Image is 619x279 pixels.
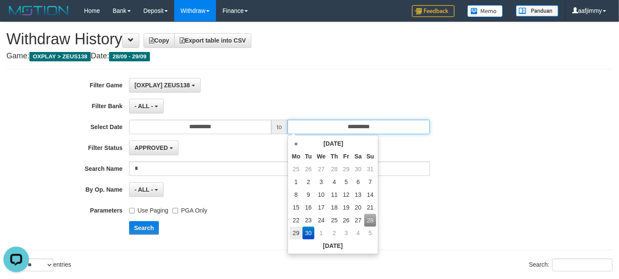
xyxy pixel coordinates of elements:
[129,78,201,92] button: [OXPLAY] ZEUS138
[364,175,376,188] td: 7
[302,227,314,239] td: 30
[328,188,340,201] td: 11
[314,150,328,163] th: We
[352,227,364,239] td: 4
[149,37,169,44] span: Copy
[290,214,302,227] td: 22
[328,175,340,188] td: 4
[328,163,340,175] td: 28
[135,82,190,89] span: [OXPLAY] ZEUS138
[328,227,340,239] td: 2
[302,214,314,227] td: 23
[290,163,302,175] td: 25
[352,188,364,201] td: 13
[340,227,352,239] td: 3
[352,163,364,175] td: 30
[314,201,328,214] td: 17
[314,227,328,239] td: 1
[6,4,71,17] img: MOTION_logo.png
[29,52,91,61] span: OXPLAY > ZEUS138
[467,5,503,17] img: Button%20Memo.svg
[412,5,455,17] img: Feedback.jpg
[352,201,364,214] td: 20
[135,103,153,109] span: - ALL -
[129,99,164,113] button: - ALL -
[364,188,376,201] td: 14
[364,227,376,239] td: 5
[6,259,71,271] label: Show entries
[302,150,314,163] th: Tu
[290,137,302,150] th: «
[328,201,340,214] td: 18
[314,163,328,175] td: 27
[302,188,314,201] td: 9
[340,201,352,214] td: 19
[129,221,159,235] button: Search
[129,141,179,155] button: APPROVED
[529,259,613,271] label: Search:
[135,144,168,151] span: APPROVED
[129,182,164,197] button: - ALL -
[173,208,178,213] input: PGA Only
[302,201,314,214] td: 16
[109,52,150,61] span: 28/09 - 29/09
[340,150,352,163] th: Fr
[180,37,246,44] span: Export table into CSV
[21,259,53,271] select: Showentries
[290,201,302,214] td: 15
[314,175,328,188] td: 3
[144,33,175,48] a: Copy
[174,33,251,48] a: Export table into CSV
[340,188,352,201] td: 12
[290,239,376,252] th: [DATE]
[364,163,376,175] td: 31
[352,214,364,227] td: 27
[135,186,153,193] span: - ALL -
[271,120,288,134] span: to
[129,203,168,215] label: Use Paging
[364,150,376,163] th: Su
[290,175,302,188] td: 1
[340,214,352,227] td: 26
[364,201,376,214] td: 21
[290,150,302,163] th: Mo
[328,214,340,227] td: 25
[302,137,364,150] th: [DATE]
[552,259,613,271] input: Search:
[340,175,352,188] td: 5
[314,214,328,227] td: 24
[340,163,352,175] td: 29
[364,214,376,227] td: 28
[6,52,613,60] h4: Game: Date:
[314,188,328,201] td: 10
[352,175,364,188] td: 6
[302,163,314,175] td: 26
[516,5,559,17] img: panduan.png
[3,3,29,29] button: Open LiveChat chat widget
[302,175,314,188] td: 2
[352,150,364,163] th: Sa
[6,31,613,48] h1: Withdraw History
[173,203,207,215] label: PGA Only
[290,188,302,201] td: 8
[328,150,340,163] th: Th
[290,227,302,239] td: 29
[129,208,135,213] input: Use Paging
